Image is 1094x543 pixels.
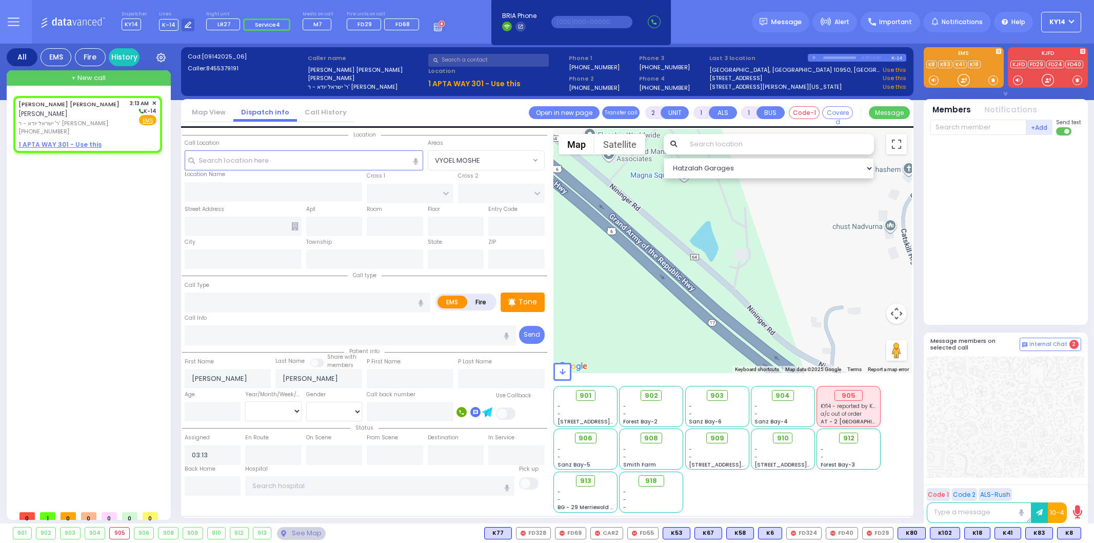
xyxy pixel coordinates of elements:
[883,66,906,74] a: Use this
[488,205,518,214] label: Entry Code
[245,434,269,442] label: En Route
[159,19,178,31] span: K-14
[188,52,305,61] label: Cad:
[663,527,690,539] div: K53
[143,117,153,125] u: EMS
[826,527,858,539] div: FD40
[994,527,1021,539] div: K41
[291,222,299,230] span: Other building occupants
[458,358,492,366] label: P Last Name
[308,83,425,91] label: ר' ישראל יודא - ר' [PERSON_NAME]
[559,134,594,154] button: Show street map
[75,48,106,66] div: Fire
[395,20,410,28] span: FD68
[791,531,796,536] img: red-radio-icon.svg
[821,453,824,461] span: -
[883,83,906,91] a: Use this
[327,361,353,369] span: members
[158,528,178,539] div: 908
[122,512,137,520] span: 0
[942,17,983,27] span: Notifications
[516,527,551,539] div: FD328
[886,303,907,324] button: Map camera controls
[683,134,873,154] input: Search location
[1025,527,1053,539] div: K83
[632,531,637,536] img: red-radio-icon.svg
[428,434,459,442] label: Destination
[760,18,767,26] img: message.svg
[202,52,247,61] span: [09142025_06]
[1046,61,1064,68] a: FD24
[357,20,372,28] span: FD29
[350,424,379,432] span: Status
[308,74,425,83] label: [PERSON_NAME]
[930,527,960,539] div: BLS
[789,106,820,119] button: Code-1
[862,527,893,539] div: FD29
[134,528,154,539] div: 906
[879,17,912,27] span: Important
[428,67,565,75] label: Location
[558,453,561,461] span: -
[1025,527,1053,539] div: BLS
[754,410,758,418] span: -
[639,74,706,83] span: Phone 4
[185,281,209,289] label: Call Type
[41,15,109,28] img: Logo
[110,528,129,539] div: 905
[1011,17,1025,27] span: Help
[137,107,156,115] span: K-14
[102,512,117,520] span: 0
[930,527,960,539] div: K102
[428,150,545,170] span: VYOEL MOSHE
[297,107,354,117] a: Call History
[569,63,620,71] label: [PHONE_NUMBER]
[661,106,689,119] button: UNIT
[821,402,882,410] span: KY14 - reported by KY66
[964,527,990,539] div: K18
[938,61,952,68] a: K83
[367,391,415,399] label: Call back number
[623,410,626,418] span: -
[71,73,106,83] span: + New call
[519,326,545,344] button: Send
[623,496,680,503] div: -
[639,84,690,91] label: [PHONE_NUMBER]
[1056,119,1081,126] span: Send text
[184,107,233,117] a: Map View
[843,433,854,443] span: 912
[185,139,220,147] label: Call Location
[185,358,214,366] label: First Name
[185,238,195,246] label: City
[758,527,782,539] div: BLS
[206,64,238,72] span: 8455379191
[367,205,382,214] label: Room
[1026,120,1053,135] button: +Add
[623,503,680,511] div: -
[726,527,754,539] div: BLS
[689,402,692,410] span: -
[61,512,76,520] span: 0
[709,83,842,91] a: [STREET_ADDRESS][PERSON_NAME][US_STATE]
[7,48,37,66] div: All
[710,433,724,443] span: 909
[580,391,591,401] span: 901
[558,488,561,496] span: -
[754,445,758,453] span: -
[558,496,561,503] span: -
[306,391,326,399] label: Gender
[496,392,531,400] label: Use Callback
[1041,12,1081,32] button: KY14
[932,104,971,116] button: Members
[771,17,802,27] span: Message
[18,100,120,108] a: [PERSON_NAME] [PERSON_NAME]
[898,527,926,539] div: K80
[644,433,658,443] span: 908
[930,120,1026,135] input: Search member
[555,527,586,539] div: FD69
[757,106,785,119] button: BUS
[558,418,654,425] span: [STREET_ADDRESS][PERSON_NAME]
[623,445,626,453] span: -
[245,391,302,399] div: Year/Month/Week/Day
[595,531,600,536] img: red-radio-icon.svg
